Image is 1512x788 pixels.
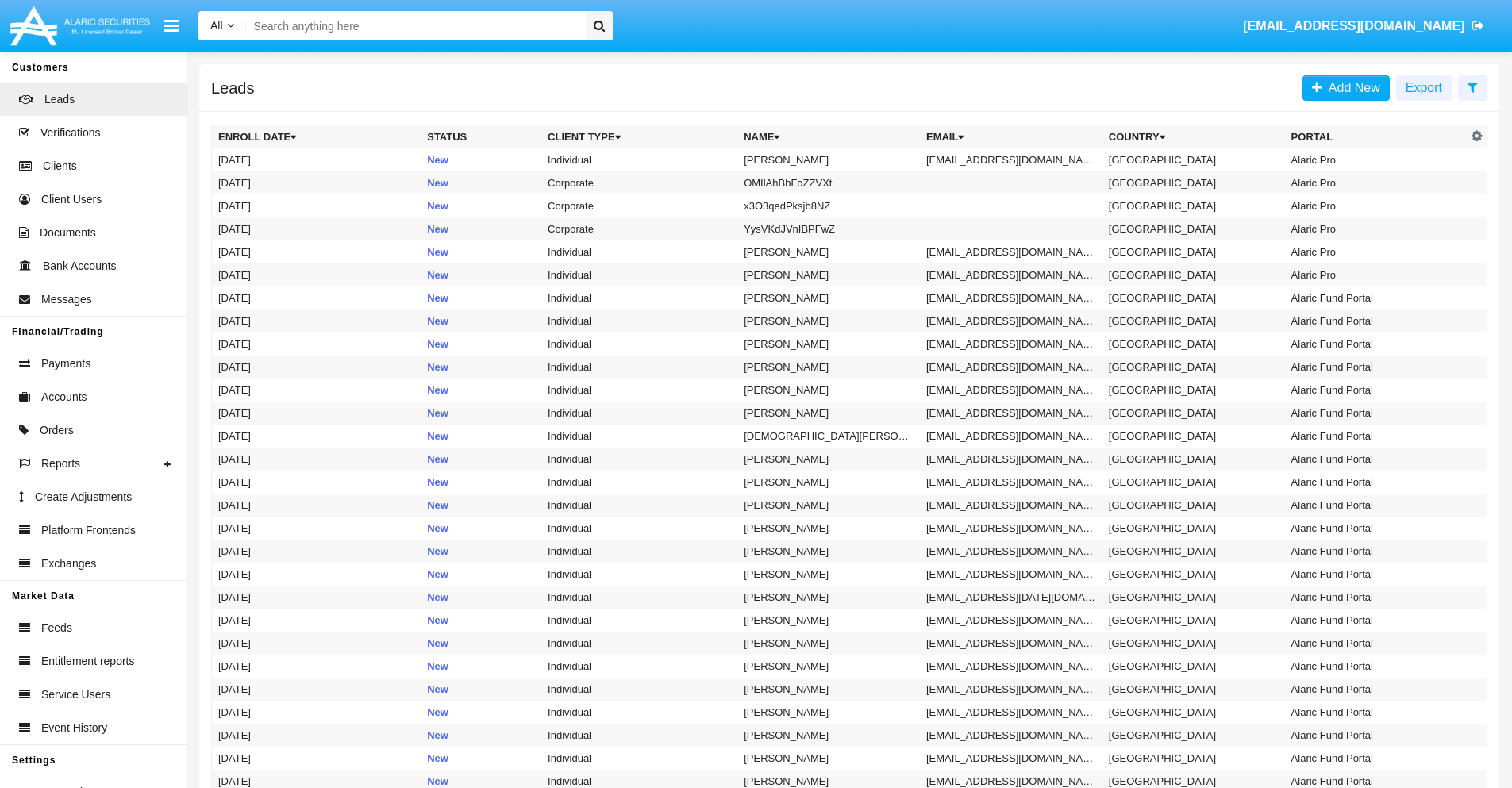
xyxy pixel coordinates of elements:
[212,356,421,379] td: [DATE]
[920,471,1102,494] td: [EMAIL_ADDRESS][DOMAIN_NAME]
[737,448,920,471] td: [PERSON_NAME]
[920,678,1102,701] td: [EMAIL_ADDRESS][DOMAIN_NAME]
[421,240,541,263] td: New
[212,286,421,309] td: [DATE]
[920,263,1102,286] td: [EMAIL_ADDRESS][DOMAIN_NAME]
[541,471,737,494] td: Individual
[1102,540,1285,563] td: [GEOGRAPHIC_DATA]
[421,332,541,356] td: New
[737,517,920,540] td: [PERSON_NAME]
[1285,586,1468,609] td: Alaric Fund Portal
[212,471,421,494] td: [DATE]
[737,655,920,678] td: [PERSON_NAME]
[246,11,580,40] input: Search
[920,655,1102,678] td: [EMAIL_ADDRESS][DOMAIN_NAME]
[1396,75,1452,101] button: Export
[737,379,920,402] td: [PERSON_NAME]
[737,171,920,194] td: OMIlAhBbFoZZVXt
[1102,217,1285,240] td: [GEOGRAPHIC_DATA]
[920,632,1102,655] td: [EMAIL_ADDRESS][DOMAIN_NAME]
[421,747,541,770] td: New
[212,678,421,701] td: [DATE]
[920,563,1102,586] td: [EMAIL_ADDRESS][DOMAIN_NAME]
[212,563,421,586] td: [DATE]
[541,540,737,563] td: Individual
[1102,425,1285,448] td: [GEOGRAPHIC_DATA]
[212,194,421,217] td: [DATE]
[421,379,541,402] td: New
[1102,494,1285,517] td: [GEOGRAPHIC_DATA]
[212,332,421,356] td: [DATE]
[541,747,737,770] td: Individual
[1102,609,1285,632] td: [GEOGRAPHIC_DATA]
[920,609,1102,632] td: [EMAIL_ADDRESS][DOMAIN_NAME]
[1102,194,1285,217] td: [GEOGRAPHIC_DATA]
[212,402,421,425] td: [DATE]
[421,678,541,701] td: New
[1102,724,1285,747] td: [GEOGRAPHIC_DATA]
[1285,678,1468,701] td: Alaric Fund Portal
[541,379,737,402] td: Individual
[1102,309,1285,332] td: [GEOGRAPHIC_DATA]
[541,263,737,286] td: Individual
[1406,81,1442,94] span: Export
[920,448,1102,471] td: [EMAIL_ADDRESS][DOMAIN_NAME]
[41,356,90,372] span: Payments
[541,148,737,171] td: Individual
[541,586,737,609] td: Individual
[212,309,421,332] td: [DATE]
[541,724,737,747] td: Individual
[920,240,1102,263] td: [EMAIL_ADDRESS][DOMAIN_NAME]
[541,125,737,149] th: Client Type
[737,425,920,448] td: [DEMOGRAPHIC_DATA][PERSON_NAME]
[920,402,1102,425] td: [EMAIL_ADDRESS][DOMAIN_NAME]
[421,263,541,286] td: New
[421,701,541,724] td: New
[212,379,421,402] td: [DATE]
[421,540,541,563] td: New
[541,356,737,379] td: Individual
[43,258,117,275] span: Bank Accounts
[421,194,541,217] td: New
[212,448,421,471] td: [DATE]
[421,171,541,194] td: New
[737,632,920,655] td: [PERSON_NAME]
[920,747,1102,770] td: [EMAIL_ADDRESS][DOMAIN_NAME]
[1285,494,1468,517] td: Alaric Fund Portal
[920,494,1102,517] td: [EMAIL_ADDRESS][DOMAIN_NAME]
[737,125,920,149] th: Name
[541,194,737,217] td: Corporate
[212,586,421,609] td: [DATE]
[1285,609,1468,632] td: Alaric Fund Portal
[421,402,541,425] td: New
[541,494,737,517] td: Individual
[1285,309,1468,332] td: Alaric Fund Portal
[1102,747,1285,770] td: [GEOGRAPHIC_DATA]
[421,425,541,448] td: New
[737,471,920,494] td: [PERSON_NAME]
[1102,586,1285,609] td: [GEOGRAPHIC_DATA]
[1285,724,1468,747] td: Alaric Fund Portal
[1243,19,1464,33] span: [EMAIL_ADDRESS][DOMAIN_NAME]
[1285,263,1468,286] td: Alaric Pro
[920,379,1102,402] td: [EMAIL_ADDRESS][DOMAIN_NAME]
[1102,448,1285,471] td: [GEOGRAPHIC_DATA]
[1102,632,1285,655] td: [GEOGRAPHIC_DATA]
[41,720,107,736] span: Event History
[541,655,737,678] td: Individual
[1285,402,1468,425] td: Alaric Fund Portal
[737,286,920,309] td: [PERSON_NAME]
[41,653,135,670] span: Entitlement reports
[421,148,541,171] td: New
[1285,471,1468,494] td: Alaric Fund Portal
[1102,171,1285,194] td: [GEOGRAPHIC_DATA]
[737,609,920,632] td: [PERSON_NAME]
[1102,356,1285,379] td: [GEOGRAPHIC_DATA]
[541,171,737,194] td: Corporate
[421,125,541,149] th: Status
[541,701,737,724] td: Individual
[1102,678,1285,701] td: [GEOGRAPHIC_DATA]
[541,678,737,701] td: Individual
[41,555,96,572] span: Exchanges
[41,389,87,406] span: Accounts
